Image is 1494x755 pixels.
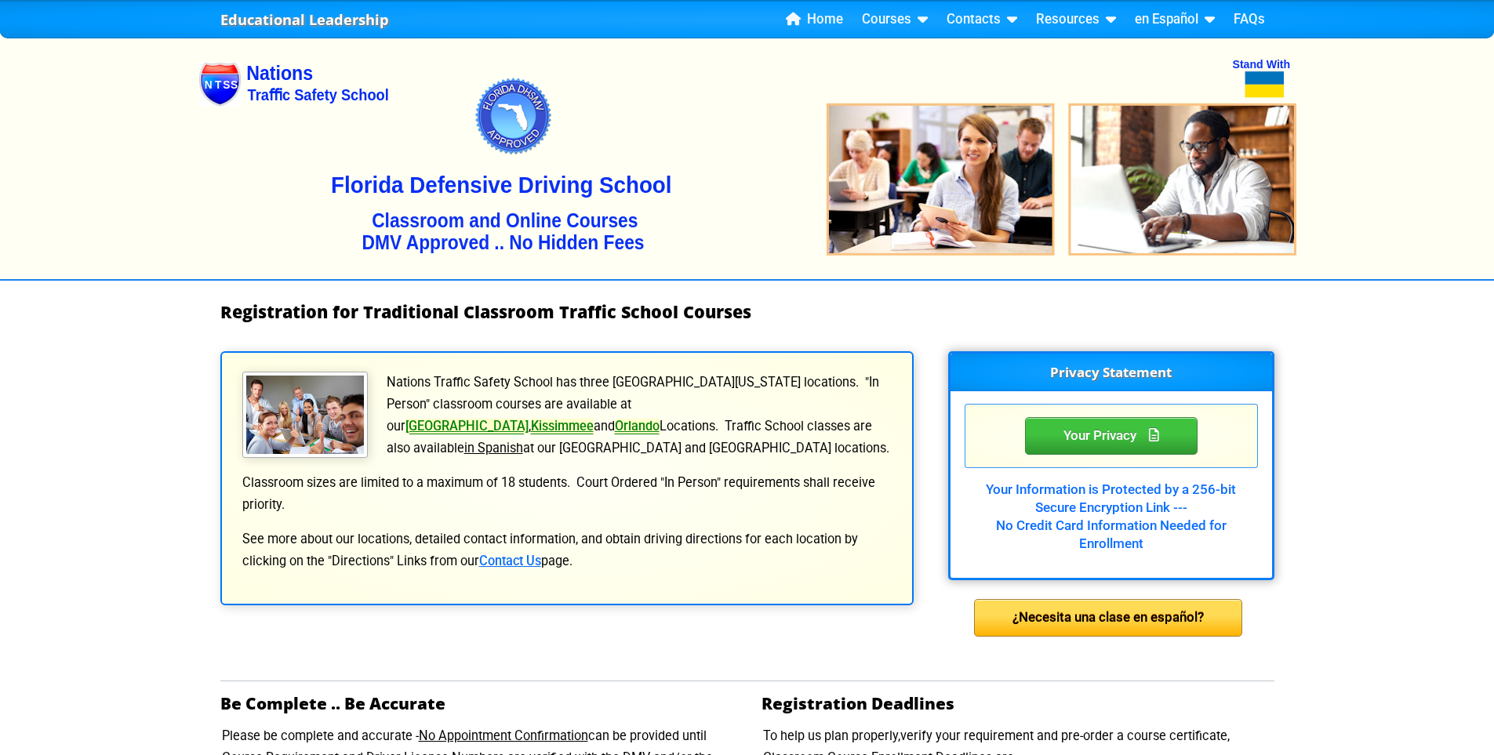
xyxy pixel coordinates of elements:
a: Resources [1030,8,1122,31]
p: See more about our locations, detailed contact information, and obtain driving directions for eac... [241,528,893,572]
h2: Be Complete .. Be Accurate [220,694,733,713]
img: Nations Traffic School - Your DMV Approved Florida Traffic School [198,28,1296,279]
u: No Appointment Confirmation [419,728,588,743]
img: Traffic School Students [242,372,368,458]
h2: Registration Deadlines [762,694,1274,713]
a: Contacts [940,8,1023,31]
div: ¿Necesita una clase en español? [974,599,1242,637]
h3: Privacy Statement [951,354,1272,391]
a: Orlando [615,419,660,434]
a: en Español [1129,8,1221,31]
a: Home [780,8,849,31]
p: Classroom sizes are limited to a maximum of 18 students. Court Ordered "In Person" requirements s... [241,472,893,516]
a: ¿Necesita una clase en español? [974,609,1242,624]
p: Nations Traffic Safety School has three [GEOGRAPHIC_DATA][US_STATE] locations. "In Person" classr... [241,372,893,459]
h1: Registration for Traditional Classroom Traffic School Courses [220,303,1274,321]
a: Educational Leadership [220,7,389,33]
div: Your Information is Protected by a 256-bit Secure Encryption Link --- No Credit Card Information ... [965,468,1258,554]
a: Your Privacy [1025,425,1198,444]
a: Contact Us [479,554,541,568]
a: FAQs [1227,8,1271,31]
div: Privacy Statement [1025,417,1198,455]
a: Courses [856,8,934,31]
u: in Spanish [464,441,523,456]
a: Kissimmee [531,419,594,434]
a: [GEOGRAPHIC_DATA] [405,419,529,434]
